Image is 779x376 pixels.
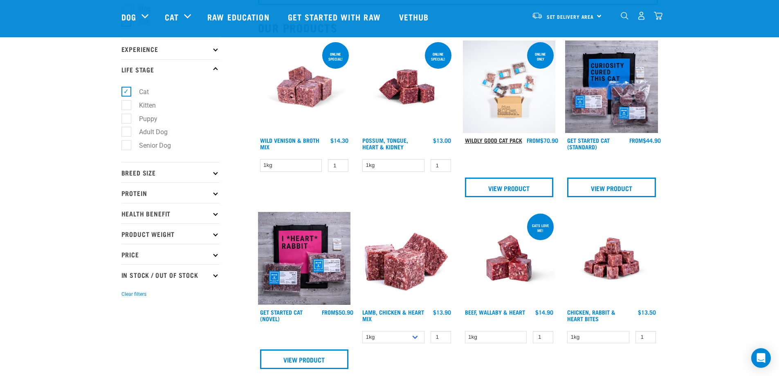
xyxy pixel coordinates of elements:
a: Wild Venison & Broth Mix [260,139,319,148]
div: $50.90 [322,309,353,315]
p: Price [121,244,220,264]
a: Get started with Raw [280,0,391,33]
img: user.png [637,11,646,20]
div: $13.90 [433,309,451,315]
label: Adult Dog [126,127,171,137]
a: View Product [260,349,349,369]
img: Vension and heart [258,41,351,133]
div: ONLINE SPECIAL! [425,48,451,65]
span: FROM [527,139,540,142]
div: ONLINE ONLY [527,48,554,65]
a: Cat [165,11,179,23]
p: Experience [121,39,220,59]
input: 1 [431,159,451,172]
input: 1 [328,159,348,172]
p: Product Weight [121,223,220,244]
span: FROM [322,311,335,313]
div: Cats love me! [527,219,554,236]
a: Possum, Tongue, Heart & Kidney [362,139,408,148]
a: Get Started Cat (Standard) [567,139,610,148]
p: Life Stage [121,59,220,80]
img: Assortment Of Raw Essential Products For Cats Including, Blue And Black Tote Bag With "Curiosity ... [565,41,658,133]
a: View Product [567,178,656,197]
p: Protein [121,182,220,203]
div: $13.50 [638,309,656,315]
img: Cat 0 2sec [463,41,556,133]
a: Dog [121,11,136,23]
div: $14.30 [330,137,348,144]
img: home-icon@2x.png [654,11,662,20]
p: Health Benefit [121,203,220,223]
div: $44.90 [629,137,661,144]
a: Chicken, Rabbit & Heart Bites [567,311,615,320]
img: Assortment Of Raw Essential Products For Cats Including, Pink And Black Tote Bag With "I *Heart* ... [258,212,351,305]
div: $14.90 [535,309,553,315]
a: Get Started Cat (Novel) [260,311,303,320]
p: In Stock / Out Of Stock [121,264,220,285]
img: Possum Tongue Heart Kidney 1682 [360,41,453,133]
img: van-moving.png [532,12,543,19]
img: home-icon-1@2x.png [621,12,629,20]
label: Cat [126,87,152,97]
label: Kitten [126,100,159,110]
input: 1 [533,331,553,344]
div: $70.90 [527,137,558,144]
a: Vethub [391,0,439,33]
img: Chicken Rabbit Heart 1609 [565,212,658,305]
label: Senior Dog [126,140,174,151]
a: View Product [465,178,554,197]
div: ONLINE SPECIAL! [322,48,349,65]
button: Clear filters [121,290,146,298]
a: Lamb, Chicken & Heart Mix [362,311,424,320]
input: 1 [635,331,656,344]
label: Puppy [126,114,161,124]
a: Wildly Good Cat Pack [465,139,522,142]
span: FROM [629,139,643,142]
div: $13.00 [433,137,451,144]
input: 1 [431,331,451,344]
span: Set Delivery Area [547,15,594,18]
a: Beef, Wallaby & Heart [465,311,525,313]
a: Raw Education [199,0,279,33]
p: Breed Size [121,162,220,182]
div: Open Intercom Messenger [751,348,771,368]
img: Raw Essentials 2024 July2572 Beef Wallaby Heart [463,212,556,305]
img: 1124 Lamb Chicken Heart Mix 01 [360,212,453,305]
